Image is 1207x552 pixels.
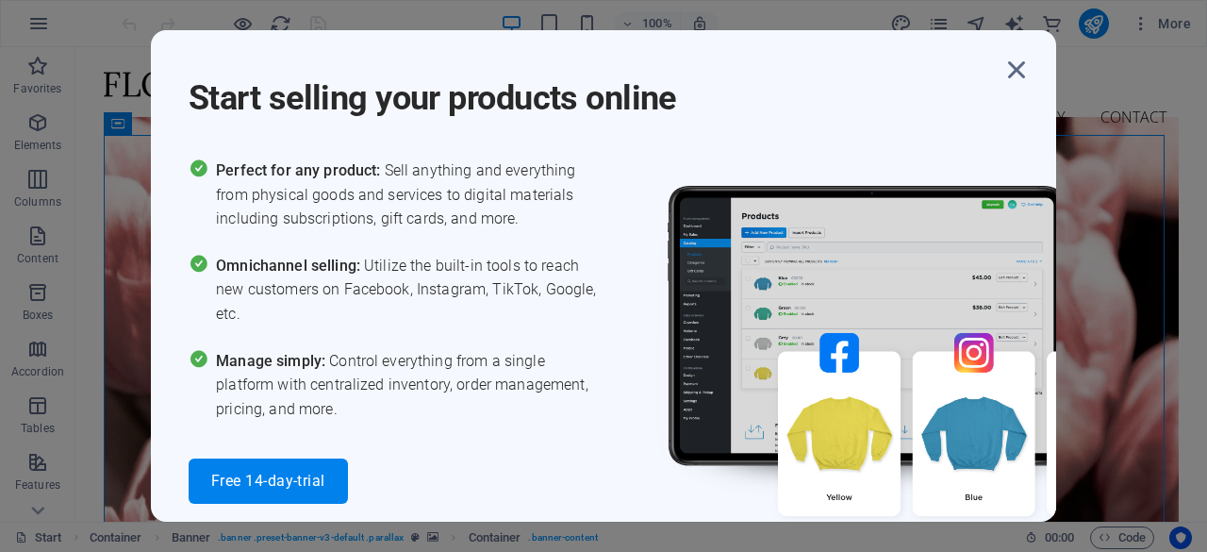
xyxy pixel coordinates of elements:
span: Utilize the built-in tools to reach new customers on Facebook, Instagram, TikTok, Google, etc. [216,254,603,326]
button: Free 14-day-trial [189,459,348,504]
span: Sell anything and everything from physical goods and services to digital materials including subs... [216,159,603,231]
span: Free 14-day-trial [211,474,325,489]
span: Manage simply: [216,352,329,370]
span: Omnichannel selling: [216,257,364,275]
h1: Start selling your products online [189,53,1000,121]
span: Perfect for any product: [216,161,384,179]
span: Control everything from a single platform with centralized inventory, order management, pricing, ... [216,349,603,422]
